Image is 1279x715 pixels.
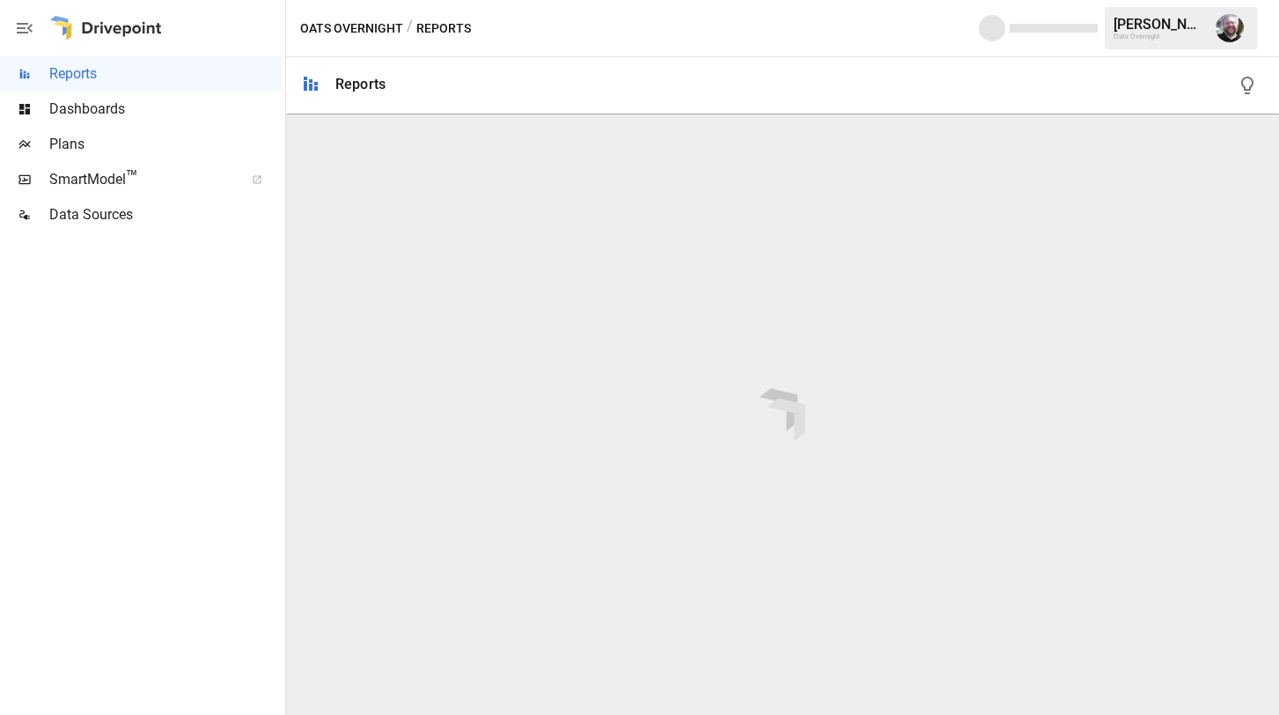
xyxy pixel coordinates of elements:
[49,204,282,225] span: Data Sources
[1216,14,1244,42] img: Thomas Keller
[300,18,403,40] button: Oats Overnight
[760,388,805,441] img: drivepoint-animation.ef608ccb.svg
[407,18,413,40] div: /
[126,166,138,188] span: ™
[335,76,386,92] div: Reports
[49,99,282,120] span: Dashboards
[49,134,282,155] span: Plans
[1114,16,1205,33] div: [PERSON_NAME]
[49,169,232,190] span: SmartModel
[49,63,282,85] span: Reports
[1114,33,1205,41] div: Oats Overnight
[1205,4,1254,53] button: Thomas Keller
